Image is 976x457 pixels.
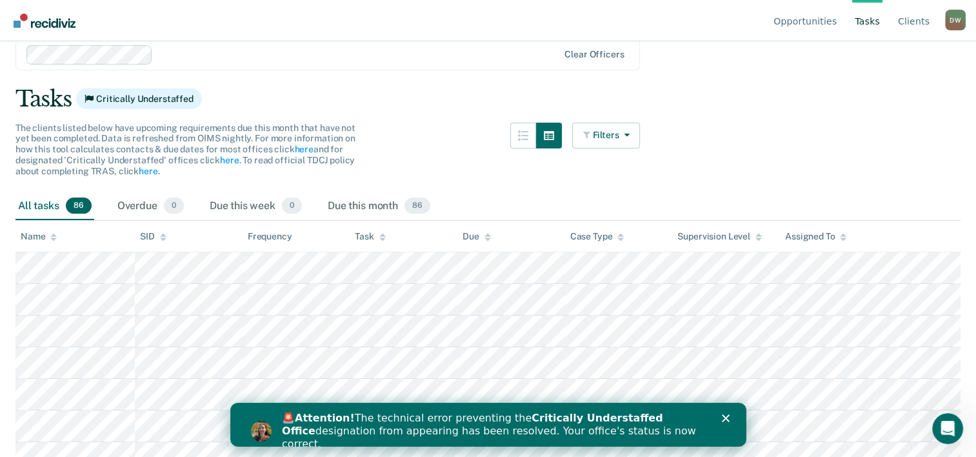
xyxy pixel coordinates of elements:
button: Profile dropdown button [945,10,966,30]
div: Frequency [248,231,292,242]
span: 86 [66,198,92,214]
div: Task [355,231,385,242]
b: Attention! [65,9,124,21]
b: Critically Understaffed Office [52,9,433,34]
iframe: Intercom live chat [932,413,963,444]
div: All tasks86 [15,192,94,221]
div: 🚨 The technical error preventing the designation from appearing has been resolved. Your office's ... [52,9,475,48]
span: 86 [404,198,430,214]
div: Due this month86 [325,192,433,221]
a: here [294,144,313,154]
button: Filters [572,123,641,148]
img: Recidiviz [14,14,75,28]
div: Due [463,231,491,242]
div: Assigned To [785,231,846,242]
span: 0 [164,198,184,214]
span: The clients listed below have upcoming requirements due this month that have not yet been complet... [15,123,355,176]
div: Tasks [15,86,961,112]
div: Due this week0 [207,192,304,221]
a: here [139,166,157,176]
span: Critically Understaffed [76,88,202,109]
div: Case Type [570,231,624,242]
div: SID [140,231,166,242]
iframe: Intercom live chat banner [230,403,746,447]
div: Supervision Level [677,231,762,242]
div: Name [21,231,57,242]
span: 0 [282,198,302,214]
div: Overdue0 [115,192,186,221]
div: D W [945,10,966,30]
div: Clear officers [564,49,624,60]
div: Close [492,12,504,19]
a: here [220,155,239,165]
